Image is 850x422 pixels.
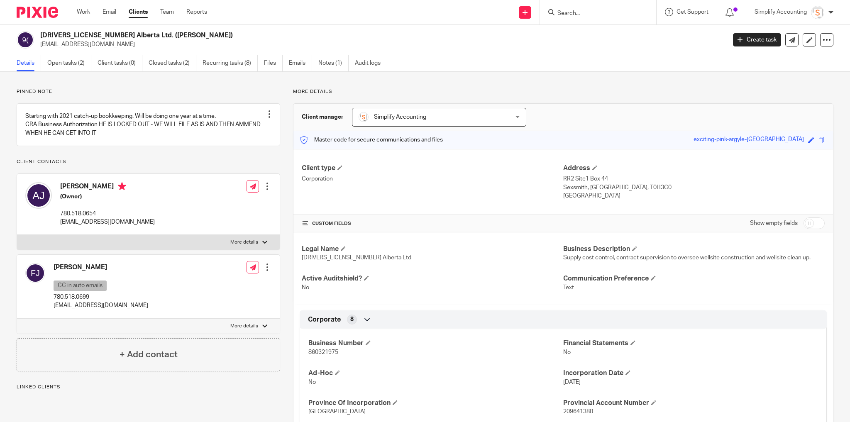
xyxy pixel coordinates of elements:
p: [EMAIL_ADDRESS][DOMAIN_NAME] [54,301,148,310]
h4: Business Description [563,245,825,254]
span: [DATE] [563,379,581,385]
span: Corporate [308,315,341,324]
a: Email [103,8,116,16]
img: svg%3E [25,263,45,283]
a: Clients [129,8,148,16]
a: Work [77,8,90,16]
i: Primary [118,182,126,190]
p: Simplify Accounting [755,8,807,16]
img: Screenshot%202023-11-29%20141159.png [359,112,369,122]
a: Open tasks (2) [47,55,91,71]
p: More details [293,88,833,95]
h4: + Add contact [120,348,178,361]
h4: [PERSON_NAME] [60,182,155,193]
span: No [302,285,309,290]
h4: Province Of Incorporation [308,399,563,407]
img: svg%3E [25,182,52,209]
p: Linked clients [17,384,280,390]
p: More details [230,323,258,329]
p: RR2 Site1 Box 44 [563,175,825,183]
label: Show empty fields [750,219,798,227]
h4: Provincial Account Number [563,399,818,407]
span: No [563,349,571,355]
h4: Client type [302,164,563,173]
p: [EMAIL_ADDRESS][DOMAIN_NAME] [60,218,155,226]
span: 860321975 [308,349,338,355]
h4: [PERSON_NAME] [54,263,148,272]
a: Audit logs [355,55,387,71]
a: Notes (1) [318,55,349,71]
span: Simplify Accounting [374,114,426,120]
h4: Legal Name [302,245,563,254]
img: Pixie [17,7,58,18]
p: Client contacts [17,159,280,165]
h4: Communication Preference [563,274,825,283]
img: svg%3E [17,31,34,49]
h4: Active Auditshield? [302,274,563,283]
h3: Client manager [302,113,344,121]
a: Emails [289,55,312,71]
h2: [DRIVERS_LICENSE_NUMBER] Alberta Ltd. ([PERSON_NAME]) [40,31,584,40]
h4: Business Number [308,339,563,348]
div: exciting-pink-argyle-[GEOGRAPHIC_DATA] [694,135,804,145]
input: Search [557,10,631,17]
a: Create task [733,33,781,46]
p: Sexsmith, [GEOGRAPHIC_DATA], T0H3C0 [563,183,825,192]
p: Corporation [302,175,563,183]
p: More details [230,239,258,246]
span: [DRIVERS_LICENSE_NUMBER] Alberta Ltd [302,255,411,261]
p: [EMAIL_ADDRESS][DOMAIN_NAME] [40,40,721,49]
span: Get Support [677,9,708,15]
p: 780.518.0699 [54,293,148,301]
h4: Address [563,164,825,173]
a: Files [264,55,283,71]
p: [GEOGRAPHIC_DATA] [563,192,825,200]
span: 8 [350,315,354,324]
h4: Ad-Hoc [308,369,563,378]
a: Reports [186,8,207,16]
h4: Incorporation Date [563,369,818,378]
a: Closed tasks (2) [149,55,196,71]
p: Pinned note [17,88,280,95]
a: Client tasks (0) [98,55,142,71]
span: 209641380 [563,409,593,415]
span: Text [563,285,574,290]
span: Supply cost control, contract supervision to oversee wellsite construction and wellsite clean up. [563,255,811,261]
img: Screenshot%202023-11-29%20141159.png [811,6,824,19]
p: Master code for secure communications and files [300,136,443,144]
span: [GEOGRAPHIC_DATA] [308,409,366,415]
a: Details [17,55,41,71]
a: Recurring tasks (8) [203,55,258,71]
h4: Financial Statements [563,339,818,348]
span: No [308,379,316,385]
p: 780.518.0654 [60,210,155,218]
p: CC in auto emails [54,281,107,291]
a: Team [160,8,174,16]
h4: CUSTOM FIELDS [302,220,563,227]
h5: (Owner) [60,193,155,201]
